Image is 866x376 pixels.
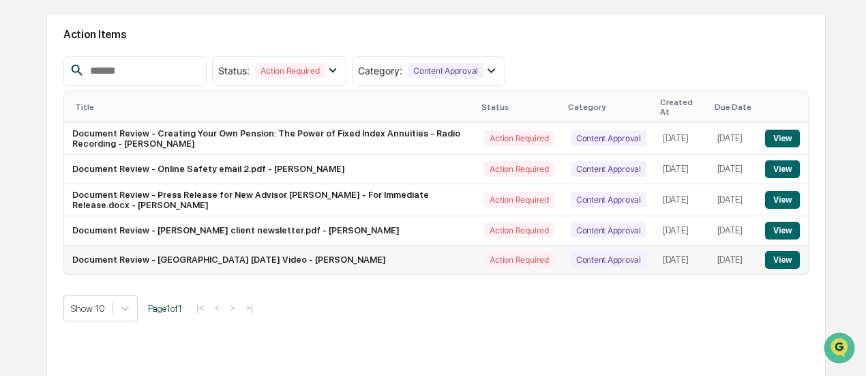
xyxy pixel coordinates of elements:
a: View [765,164,800,174]
div: Action Required [255,63,325,78]
img: 1746055101610-c473b297-6a78-478c-a979-82029cc54cd1 [14,104,38,128]
div: Content Approval [571,222,646,238]
td: [DATE] [655,123,709,155]
span: Preclearance [27,171,88,185]
td: Document Review - [GEOGRAPHIC_DATA] [DATE] Video - [PERSON_NAME] [64,246,476,274]
span: Attestations [113,171,169,185]
div: Due Date [715,102,752,112]
div: Title [75,102,471,112]
button: >| [241,302,257,314]
span: Data Lookup [27,197,86,211]
a: View [765,194,800,205]
h2: Action Items [63,28,809,41]
div: Action Required [484,252,554,267]
span: Status : [218,65,250,76]
button: View [765,130,800,147]
div: 🔎 [14,199,25,209]
button: View [765,191,800,209]
button: View [765,160,800,178]
span: Pylon [136,231,165,241]
div: Content Approval [571,130,646,146]
p: How can we help? [14,28,248,50]
div: We're available if you need us! [46,117,173,128]
div: Action Required [484,192,554,207]
button: Start new chat [232,108,248,124]
td: Document Review - Press Release for New Advisor [PERSON_NAME] - For Immediate Release.docx - [PER... [64,184,476,216]
td: Document Review - Creating Your Own Pension: The Power of Fixed Index Annuities - Radio Recording... [64,123,476,155]
td: [DATE] [709,216,758,246]
div: 🗄️ [99,173,110,184]
td: [DATE] [709,123,758,155]
div: 🖐️ [14,173,25,184]
td: Document Review - [PERSON_NAME] client newsletter.pdf - [PERSON_NAME] [64,216,476,246]
td: [DATE] [655,216,709,246]
div: Content Approval [571,252,646,267]
td: [DATE] [655,155,709,184]
a: 🗄️Attestations [93,166,175,190]
a: View [765,133,800,143]
td: [DATE] [709,155,758,184]
iframe: Open customer support [822,331,859,368]
td: [DATE] [655,246,709,274]
td: Document Review - Online Safety email 2.pdf - [PERSON_NAME] [64,155,476,184]
div: Action Required [484,222,554,238]
div: Action Required [484,161,554,177]
span: Category : [358,65,402,76]
span: Page 1 of 1 [148,303,182,314]
button: View [765,251,800,269]
div: Content Approval [571,161,646,177]
td: [DATE] [655,184,709,216]
td: [DATE] [709,246,758,274]
a: 🔎Data Lookup [8,192,91,216]
td: [DATE] [709,184,758,216]
div: Action Required [484,130,554,146]
div: Created At [660,98,704,117]
button: |< [192,302,208,314]
div: Category [568,102,649,112]
a: 🖐️Preclearance [8,166,93,190]
div: Content Approval [571,192,646,207]
button: < [210,302,224,314]
div: Status [481,102,556,112]
a: View [765,255,800,265]
div: Start new chat [46,104,224,117]
a: Powered byPylon [96,230,165,241]
button: View [765,222,800,240]
div: Content Approval [408,63,483,78]
button: > [226,302,239,314]
a: View [765,225,800,235]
